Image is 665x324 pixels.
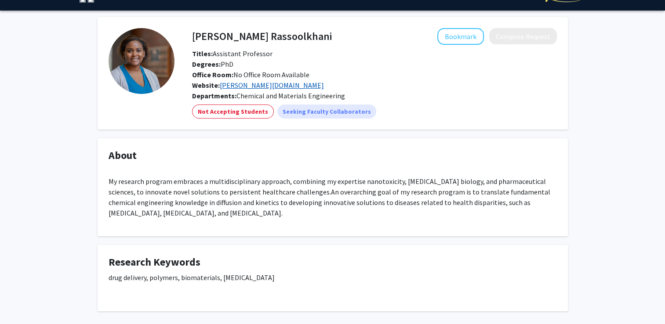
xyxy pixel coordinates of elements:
mat-chip: Seeking Faculty Collaborators [277,104,376,119]
b: Departments: [192,91,236,100]
a: Opens in a new tab [220,81,324,90]
iframe: Chat [7,284,37,317]
span: An overarching goal of my research program is to translate fundamental chemical engineering knowl... [109,187,550,217]
button: Add Brittany Givens Rassoolkhani to Bookmarks [437,28,484,45]
div: drug delivery, polymers, biomaterials, [MEDICAL_DATA] [109,272,557,300]
b: Degrees: [192,60,221,68]
b: Website: [192,81,220,90]
span: No Office Room Available [192,70,309,79]
p: My research program embraces a multidisciplinary approach, combining my expertise nanotoxicity, [... [109,176,557,218]
h4: About [109,149,557,162]
h4: Research Keywords [109,256,557,269]
b: Titles: [192,49,213,58]
h4: [PERSON_NAME] Rassoolkhani [192,28,332,44]
b: Office Room: [192,70,233,79]
mat-chip: Not Accepting Students [192,104,274,119]
span: PhD [192,60,233,68]
span: Chemical and Materials Engineering [236,91,345,100]
span: Assistant Professor [192,49,273,58]
img: Profile Picture [109,28,174,94]
button: Compose Request to Brittany Givens Rassoolkhani [489,28,557,44]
